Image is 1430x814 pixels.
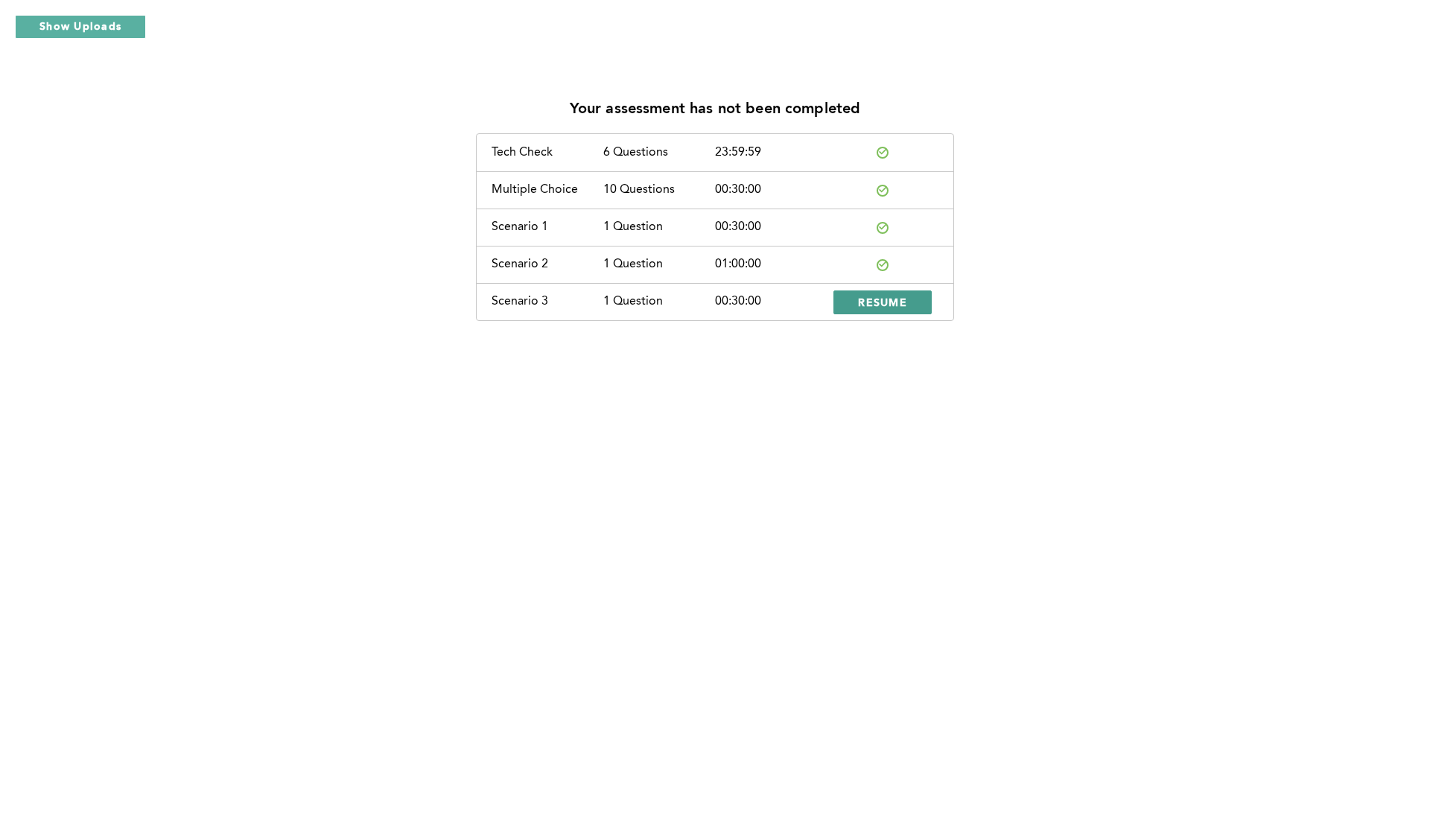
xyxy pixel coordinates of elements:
[715,295,827,308] div: 00:30:00
[15,15,146,39] button: Show Uploads
[570,101,861,118] p: Your assessment has not been completed
[715,183,827,197] div: 00:30:00
[833,290,932,314] button: RESUME
[603,258,715,271] div: 1 Question
[603,183,715,197] div: 10 Questions
[715,146,827,159] div: 23:59:59
[492,183,603,197] div: Multiple Choice
[715,220,827,234] div: 00:30:00
[603,220,715,234] div: 1 Question
[603,295,715,308] div: 1 Question
[603,146,715,159] div: 6 Questions
[492,220,603,234] div: Scenario 1
[492,295,603,308] div: Scenario 3
[492,258,603,271] div: Scenario 2
[858,295,907,309] span: RESUME
[715,258,827,271] div: 01:00:00
[492,146,603,159] div: Tech Check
